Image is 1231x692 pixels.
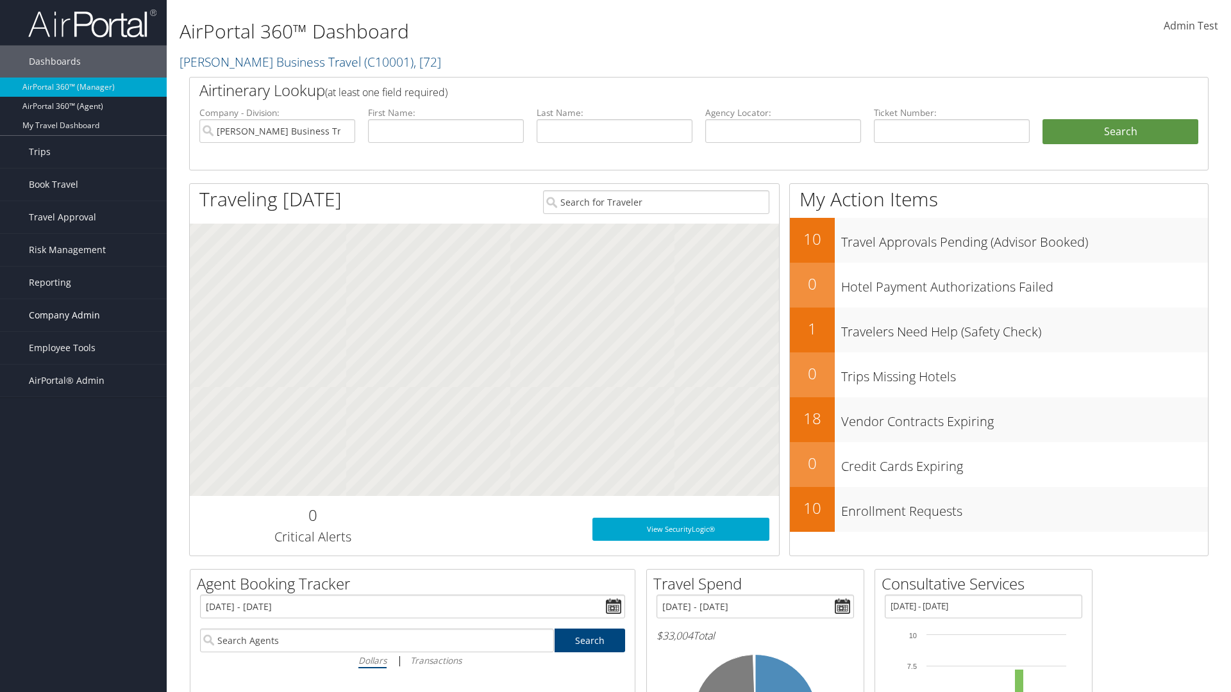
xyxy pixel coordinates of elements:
[537,106,692,119] label: Last Name:
[368,106,524,119] label: First Name:
[1164,19,1218,33] span: Admin Test
[841,496,1208,520] h3: Enrollment Requests
[592,518,769,541] a: View SecurityLogic®
[909,632,917,639] tspan: 10
[29,136,51,168] span: Trips
[790,318,835,340] h2: 1
[28,8,156,38] img: airportal-logo.png
[200,652,625,668] div: |
[410,654,462,666] i: Transactions
[790,452,835,474] h2: 0
[653,573,864,595] h2: Travel Spend
[543,190,769,214] input: Search for Traveler
[199,504,426,526] h2: 0
[1043,119,1198,145] button: Search
[882,573,1092,595] h2: Consultative Services
[29,332,96,364] span: Employee Tools
[29,267,71,299] span: Reporting
[199,106,355,119] label: Company - Division:
[199,528,426,546] h3: Critical Alerts
[705,106,861,119] label: Agency Locator:
[197,573,635,595] h2: Agent Booking Tracker
[199,79,1114,101] h2: Airtinerary Lookup
[907,663,917,670] tspan: 7.5
[790,218,1208,263] a: 10Travel Approvals Pending (Advisor Booked)
[790,352,1208,397] a: 0Trips Missing Hotels
[790,273,835,295] h2: 0
[1164,6,1218,46] a: Admin Test
[841,227,1208,251] h3: Travel Approvals Pending (Advisor Booked)
[657,629,854,643] h6: Total
[29,169,78,201] span: Book Travel
[555,629,626,652] a: Search
[841,317,1208,341] h3: Travelers Need Help (Safety Check)
[790,228,835,250] h2: 10
[841,451,1208,475] h3: Credit Cards Expiring
[874,106,1030,119] label: Ticket Number:
[790,408,835,429] h2: 18
[790,263,1208,308] a: 0Hotel Payment Authorizations Failed
[364,53,414,70] span: ( C10001 )
[841,272,1208,296] h3: Hotel Payment Authorizations Failed
[29,201,96,233] span: Travel Approval
[200,629,554,652] input: Search Agents
[790,497,835,519] h2: 10
[790,487,1208,532] a: 10Enrollment Requests
[790,442,1208,487] a: 0Credit Cards Expiring
[180,53,441,70] a: [PERSON_NAME] Business Travel
[841,361,1208,386] h3: Trips Missing Hotels
[358,654,387,666] i: Dollars
[414,53,441,70] span: , [ 72 ]
[325,85,448,99] span: (at least one field required)
[29,45,81,78] span: Dashboards
[657,629,693,643] span: $33,004
[790,363,835,384] h2: 0
[199,186,342,213] h1: Traveling [DATE]
[29,299,100,331] span: Company Admin
[841,406,1208,431] h3: Vendor Contracts Expiring
[790,186,1208,213] h1: My Action Items
[29,365,105,397] span: AirPortal® Admin
[180,18,872,45] h1: AirPortal 360™ Dashboard
[29,234,106,266] span: Risk Management
[790,308,1208,352] a: 1Travelers Need Help (Safety Check)
[790,397,1208,442] a: 18Vendor Contracts Expiring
